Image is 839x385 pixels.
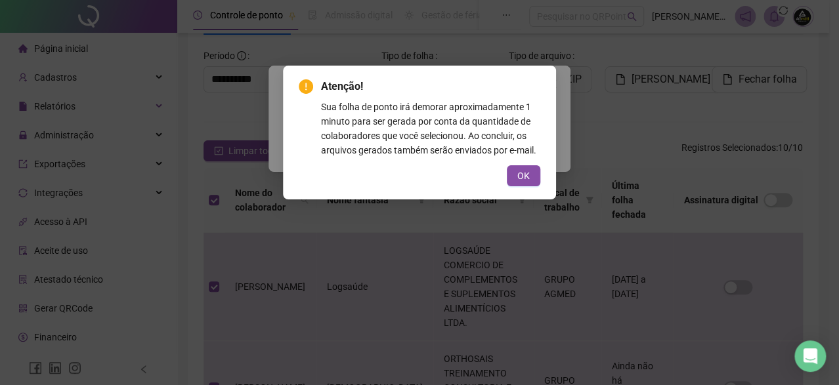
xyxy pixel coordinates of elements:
[299,79,313,94] span: exclamation-circle
[321,100,540,157] div: Sua folha de ponto irá demorar aproximadamente 1 minuto para ser gerada por conta da quantidade d...
[321,79,540,94] span: Atenção!
[507,165,540,186] button: OK
[517,169,530,183] span: OK
[794,340,826,372] div: Open Intercom Messenger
